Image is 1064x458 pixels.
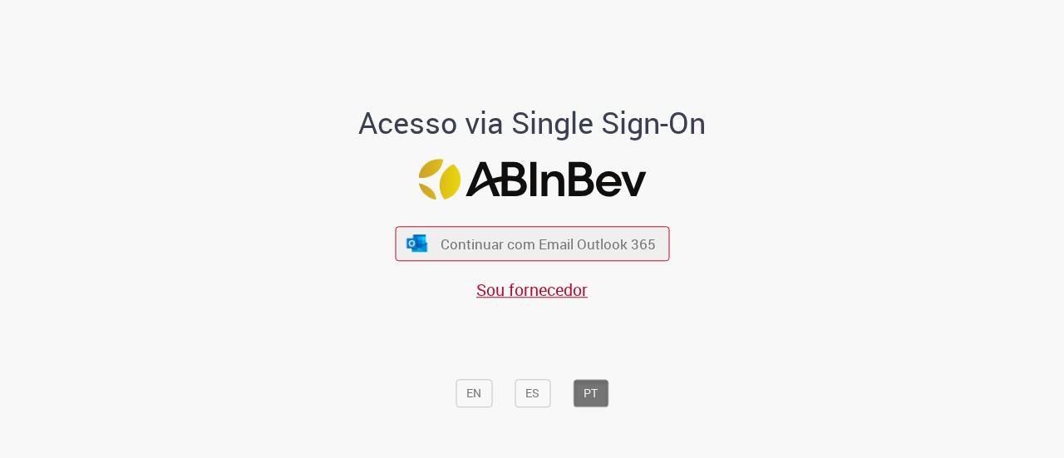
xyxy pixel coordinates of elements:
span: Continuar com Email Outlook 365 [441,234,656,254]
button: ES [515,379,550,407]
h1: Acesso via Single Sign-On [302,106,763,140]
button: ícone Azure/Microsoft 360 Continuar com Email Outlook 365 [395,227,669,261]
button: EN [456,379,492,407]
button: PT [573,379,608,407]
img: Logo ABInBev [418,159,646,199]
img: ícone Azure/Microsoft 360 [406,234,429,252]
a: Sou fornecedor [476,278,588,301]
